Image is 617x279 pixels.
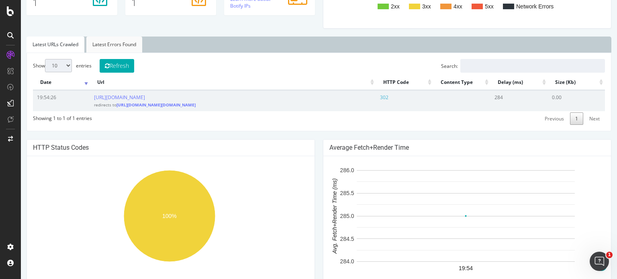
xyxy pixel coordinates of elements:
[311,178,317,254] text: Avg. Fetch+Render Time (ms)
[495,3,533,10] text: Network Errors
[6,37,63,53] a: Latest URLs Crawled
[319,167,333,173] text: 286.0
[24,59,51,72] select: Showentries
[470,75,527,90] th: Delay (ms): activate to sort column ascending
[73,94,124,101] a: [URL][DOMAIN_NAME]
[359,94,368,101] span: 302
[606,252,613,258] span: 1
[319,235,333,242] text: 284.5
[549,112,562,125] a: 1
[12,59,71,72] label: Show entries
[401,3,410,10] text: 3xx
[65,37,121,53] a: Latest Errors Found
[527,75,584,90] th: Size (Kb): activate to sort column ascending
[370,3,379,10] text: 2xx
[12,90,69,111] td: 19:54:26
[141,213,156,219] text: 100%
[79,59,113,73] button: Refresh
[527,90,584,111] td: 0.00
[319,190,333,196] text: 285.5
[413,75,470,90] th: Content Type: activate to sort column ascending
[308,144,584,152] h4: Average Fetch+Render Time
[590,252,609,271] iframe: Intercom live chat
[519,112,548,125] a: Previous
[12,144,288,152] h4: HTTP Status Codes
[319,258,333,265] text: 284.0
[438,265,452,271] text: 19:54
[355,75,412,90] th: HTTP Code: activate to sort column ascending
[69,75,355,90] th: Url: activate to sort column ascending
[563,112,584,125] a: Next
[439,59,584,73] input: Search:
[420,59,584,73] label: Search:
[319,213,333,219] text: 285.0
[73,102,175,108] small: redirects to
[12,111,71,122] div: Showing 1 to 1 of 1 entries
[96,102,175,108] a: [URL][DOMAIN_NAME][DOMAIN_NAME]
[433,3,441,10] text: 4xx
[464,3,473,10] text: 5xx
[12,75,69,90] th: Date: activate to sort column ascending
[470,90,527,111] td: 284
